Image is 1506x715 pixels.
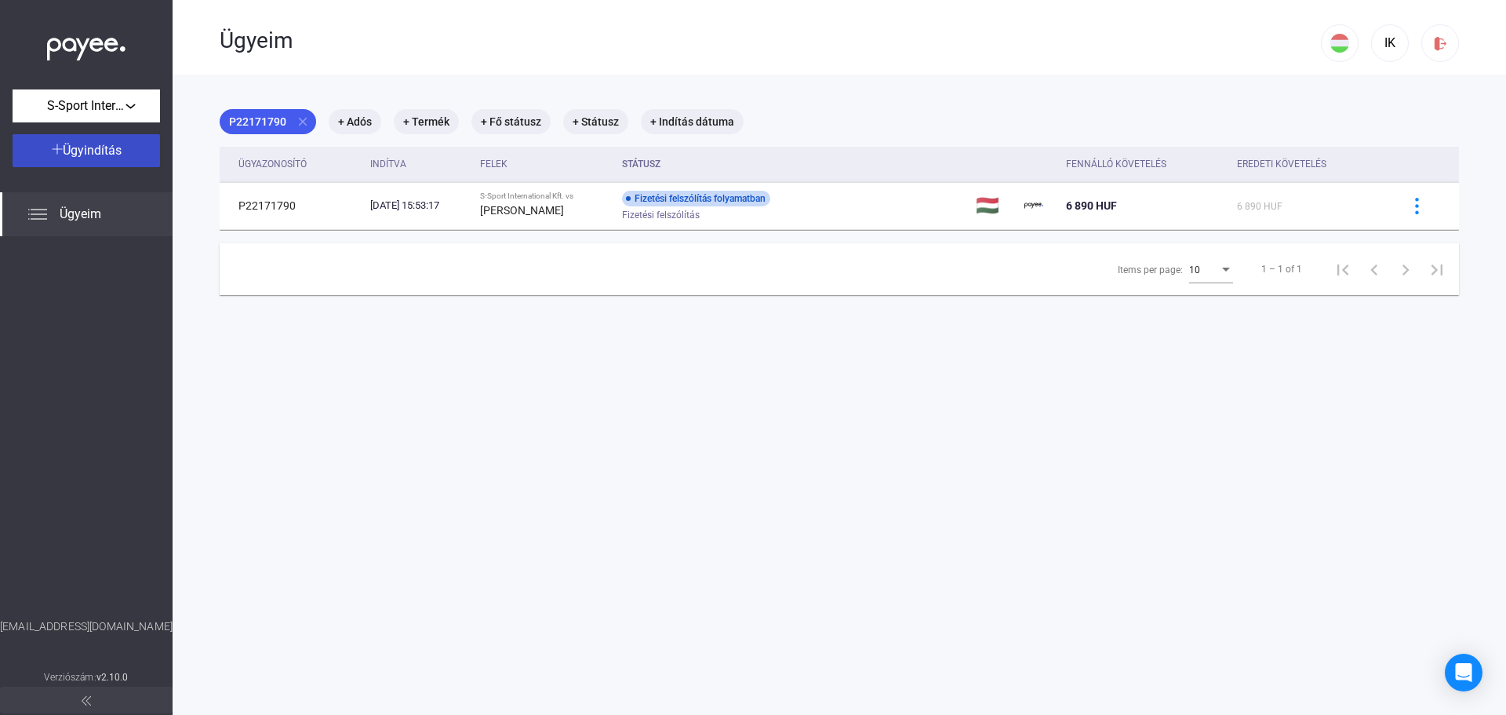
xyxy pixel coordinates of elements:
[394,109,459,134] mat-chip: + Termék
[47,97,125,115] span: S-Sport International Kft.
[60,205,101,224] span: Ügyeim
[480,192,609,201] div: S-Sport International Kft. vs
[1377,34,1403,53] div: IK
[370,155,406,173] div: Indítva
[47,29,125,61] img: white-payee-white-dot.svg
[563,109,628,134] mat-chip: + Státusz
[1409,198,1425,214] img: more-blue
[1327,254,1359,285] button: First page
[220,27,1321,54] div: Ügyeim
[1421,24,1459,62] button: logout-red
[63,143,122,158] span: Ügyindítás
[1432,35,1449,52] img: logout-red
[622,206,700,224] span: Fizetési felszólítás
[1359,254,1390,285] button: Previous page
[1189,264,1200,275] span: 10
[1390,254,1421,285] button: Next page
[1118,261,1183,279] div: Items per page:
[1371,24,1409,62] button: IK
[370,155,467,173] div: Indítva
[641,109,744,134] mat-chip: + Indítás dátuma
[238,155,307,173] div: Ügyazonosító
[1237,155,1380,173] div: Eredeti követelés
[1321,24,1359,62] button: HU
[220,182,364,229] td: P22171790
[1024,196,1043,215] img: payee-logo
[471,109,551,134] mat-chip: + Fő státusz
[296,115,310,129] mat-icon: close
[622,191,770,206] div: Fizetési felszólítás folyamatban
[82,696,91,706] img: arrow-double-left-grey.svg
[1445,654,1482,691] div: Open Intercom Messenger
[13,134,160,167] button: Ügyindítás
[1189,260,1233,279] mat-select: Items per page:
[1237,201,1282,212] span: 6 890 HUF
[616,147,969,182] th: Státusz
[1237,155,1326,173] div: Eredeti követelés
[370,198,467,213] div: [DATE] 15:53:17
[13,89,160,122] button: S-Sport International Kft.
[220,109,316,134] mat-chip: P22171790
[96,672,129,683] strong: v2.10.0
[28,205,47,224] img: list.svg
[1261,260,1302,279] div: 1 – 1 of 1
[480,155,507,173] div: Felek
[969,182,1018,229] td: 🇭🇺
[52,144,63,155] img: plus-white.svg
[480,204,564,217] strong: [PERSON_NAME]
[480,155,609,173] div: Felek
[329,109,381,134] mat-chip: + Adós
[238,155,358,173] div: Ügyazonosító
[1421,254,1453,285] button: Last page
[1066,155,1224,173] div: Fennálló követelés
[1400,189,1433,222] button: more-blue
[1066,155,1166,173] div: Fennálló követelés
[1066,199,1117,212] span: 6 890 HUF
[1330,34,1349,53] img: HU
